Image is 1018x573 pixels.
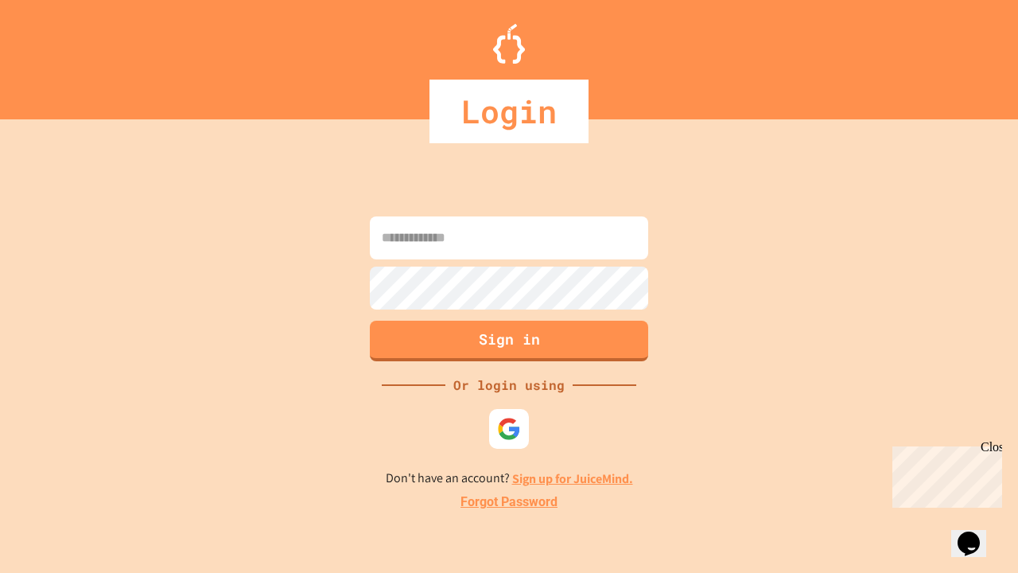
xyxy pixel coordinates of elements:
div: Chat with us now!Close [6,6,110,101]
a: Sign up for JuiceMind. [512,470,633,487]
a: Forgot Password [460,493,558,512]
button: Sign in [370,321,648,361]
iframe: chat widget [951,509,1002,557]
div: Login [429,80,589,143]
iframe: chat widget [886,440,1002,508]
div: Or login using [445,376,573,395]
p: Don't have an account? [386,469,633,489]
img: Logo.svg [493,24,525,64]
img: google-icon.svg [497,417,521,441]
